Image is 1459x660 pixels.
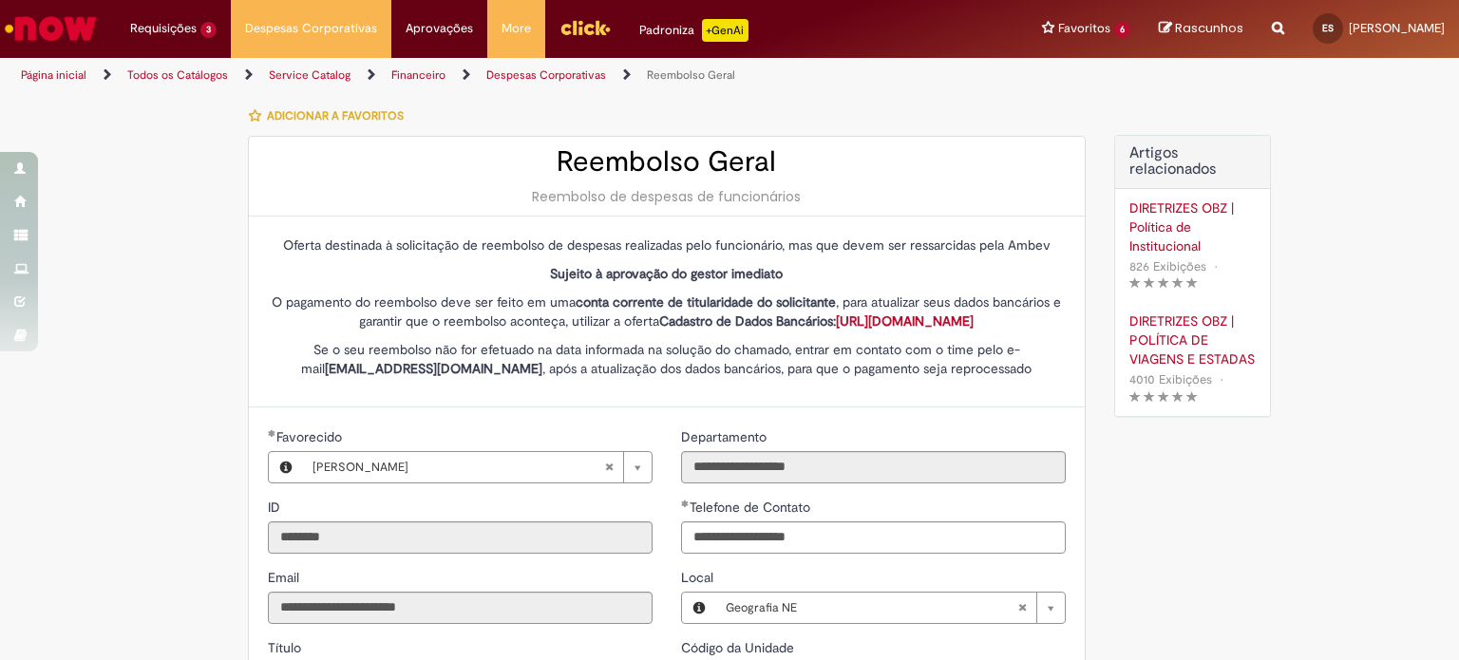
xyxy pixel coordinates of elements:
p: O pagamento do reembolso deve ser feito em uma , para atualizar seus dados bancários e garantir q... [268,292,1066,330]
a: DIRETRIZES OBZ | Política de Institucional [1129,198,1256,255]
label: Somente leitura - Título [268,638,305,657]
span: Somente leitura - Departamento [681,428,770,445]
img: click_logo_yellow_360x200.png [559,13,611,42]
span: Somente leitura - Email [268,569,303,586]
a: Service Catalog [269,67,351,83]
ul: Trilhas de página [14,58,958,93]
span: Favoritos [1058,19,1110,38]
span: 6 [1114,22,1130,38]
span: Telefone de Contato [690,499,814,516]
abbr: Limpar campo Favorecido [595,452,623,482]
span: 826 Exibições [1129,258,1206,274]
span: Geografia NE [726,593,1017,623]
button: Adicionar a Favoritos [248,96,414,136]
span: Obrigatório Preenchido [268,429,276,437]
span: • [1216,367,1227,392]
span: More [502,19,531,38]
span: Obrigatório Preenchido [681,500,690,507]
h3: Artigos relacionados [1129,145,1256,179]
div: Reembolso de despesas de funcionários [268,187,1066,206]
span: Somente leitura - ID [268,499,284,516]
a: Reembolso Geral [647,67,735,83]
a: [PERSON_NAME]Limpar campo Favorecido [303,452,652,482]
p: Se o seu reembolso não for efetuado na data informada na solução do chamado, entrar em contato co... [268,340,1066,378]
a: Despesas Corporativas [486,67,606,83]
label: Somente leitura - Email [268,568,303,587]
span: • [1210,254,1222,279]
abbr: Limpar campo Local [1008,593,1036,623]
span: 3 [200,22,217,38]
span: 4010 Exibições [1129,371,1212,387]
div: Padroniza [639,19,748,42]
img: ServiceNow [2,9,100,47]
button: Favorecido, Visualizar este registro Erick Nilton Suizu [269,452,303,482]
span: ES [1322,22,1334,34]
strong: Sujeito à aprovação do gestor imediato [550,265,783,282]
span: Somente leitura - Código da Unidade [681,639,798,656]
span: [PERSON_NAME] [313,452,604,482]
span: Aprovações [406,19,473,38]
a: Geografia NELimpar campo Local [716,593,1065,623]
strong: [EMAIL_ADDRESS][DOMAIN_NAME] [325,360,542,377]
a: DIRETRIZES OBZ | POLÍTICA DE VIAGENS E ESTADAS [1129,311,1256,368]
p: +GenAi [702,19,748,42]
label: Somente leitura - ID [268,498,284,517]
input: ID [268,521,653,554]
a: Rascunhos [1159,20,1243,38]
span: Somente leitura - Título [268,639,305,656]
input: Telefone de Contato [681,521,1066,554]
a: Financeiro [391,67,445,83]
a: Todos os Catálogos [127,67,228,83]
h2: Reembolso Geral [268,146,1066,178]
span: [PERSON_NAME] [1349,20,1445,36]
span: Adicionar a Favoritos [267,108,404,123]
span: Requisições [130,19,197,38]
span: Despesas Corporativas [245,19,377,38]
a: [URL][DOMAIN_NAME] [836,312,974,330]
label: Somente leitura - Departamento [681,427,770,446]
strong: Cadastro de Dados Bancários: [659,312,974,330]
span: Local [681,569,717,586]
label: Somente leitura - Código da Unidade [681,638,798,657]
button: Local, Visualizar este registro Geografia NE [682,593,716,623]
p: Oferta destinada à solicitação de reembolso de despesas realizadas pelo funcionário, mas que deve... [268,236,1066,255]
a: Página inicial [21,67,86,83]
input: Email [268,592,653,624]
span: Rascunhos [1175,19,1243,37]
strong: conta corrente de titularidade do solicitante [576,293,836,311]
span: Necessários - Favorecido [276,428,346,445]
input: Departamento [681,451,1066,483]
